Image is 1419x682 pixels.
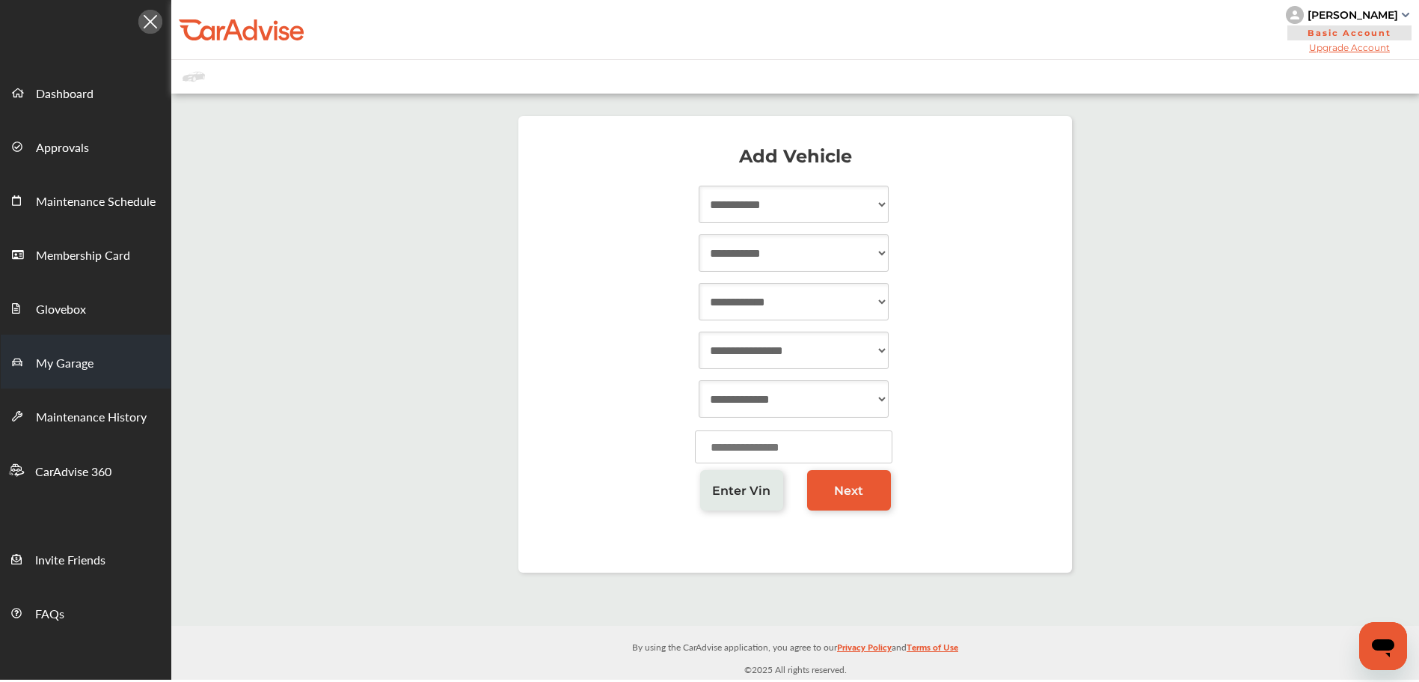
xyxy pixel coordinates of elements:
[837,639,892,662] a: Privacy Policy
[1402,13,1409,17] img: sCxJUJ+qAmfqhQGDUl18vwLg4ZYJ6CxN7XmbOMBAAAAAElFTkSuQmCC
[1286,6,1304,24] img: knH8PDtVvWoAbQRylUukY18CTiRevjo20fAtgn5MLBQj4uumYvk2MzTtcAIzfGAtb1XOLVMAvhLuqoNAbL4reqehy0jehNKdM...
[1359,622,1407,670] iframe: Button to launch messaging window
[834,484,863,498] span: Next
[138,10,162,34] img: Icon.5fd9dcc7.svg
[700,470,784,511] a: Enter Vin
[171,639,1419,654] p: By using the CarAdvise application, you agree to our and
[35,551,105,570] span: Invite Friends
[171,626,1419,680] div: © 2025 All rights reserved.
[36,85,94,104] span: Dashboard
[36,192,156,212] span: Maintenance Schedule
[1308,8,1398,22] div: [PERSON_NAME]
[36,246,130,266] span: Membership Card
[36,408,147,427] span: Maintenance History
[907,639,958,662] a: Terms of Use
[533,149,1057,164] p: Add Vehicle
[1,173,171,227] a: Maintenance Schedule
[1,65,171,119] a: Dashboard
[1,389,171,442] a: Maintenance History
[35,463,111,482] span: CarAdvise 360
[183,67,205,86] img: placeholder_car.fcab19be.svg
[36,354,94,374] span: My Garage
[36,300,86,320] span: Glovebox
[807,470,891,511] a: Next
[36,138,89,158] span: Approvals
[1,335,171,389] a: My Garage
[1,227,171,281] a: Membership Card
[1,119,171,173] a: Approvals
[712,484,770,498] span: Enter Vin
[1,281,171,335] a: Glovebox
[1286,42,1413,53] span: Upgrade Account
[35,605,64,624] span: FAQs
[1287,25,1412,40] span: Basic Account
